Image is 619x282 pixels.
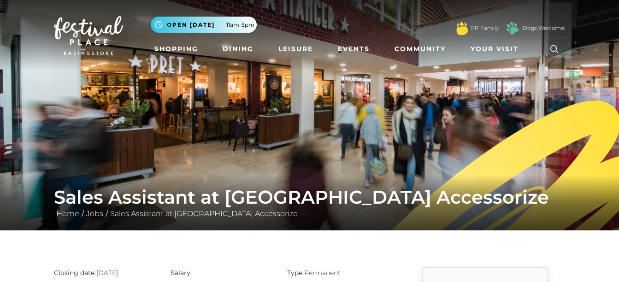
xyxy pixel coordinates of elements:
[151,41,202,58] a: Shopping
[151,17,257,33] button: Open [DATE] 11am-5pm
[171,269,192,277] strong: Salary:
[467,41,527,58] a: Your Visit
[84,209,106,218] a: Jobs
[391,41,449,58] a: Community
[54,209,82,218] a: Home
[219,41,257,58] a: Dining
[47,186,572,219] div: / /
[226,21,254,29] span: 11am-5pm
[54,186,566,208] h1: Sales Assistant at [GEOGRAPHIC_DATA] Accessorize
[471,44,519,54] span: Your Visit
[54,269,96,277] strong: Closing date:
[54,267,157,278] p: [DATE]
[334,41,373,58] a: Events
[108,209,300,218] a: Sales Assistant at [GEOGRAPHIC_DATA] Accessorize
[54,16,123,55] img: Festival Place Logo
[167,21,215,29] span: Open [DATE]
[287,267,390,278] p: Permanent
[523,24,566,32] a: Dogs Welcome!
[287,269,304,277] strong: Type:
[275,41,317,58] a: Leisure
[471,24,499,32] a: FP Family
